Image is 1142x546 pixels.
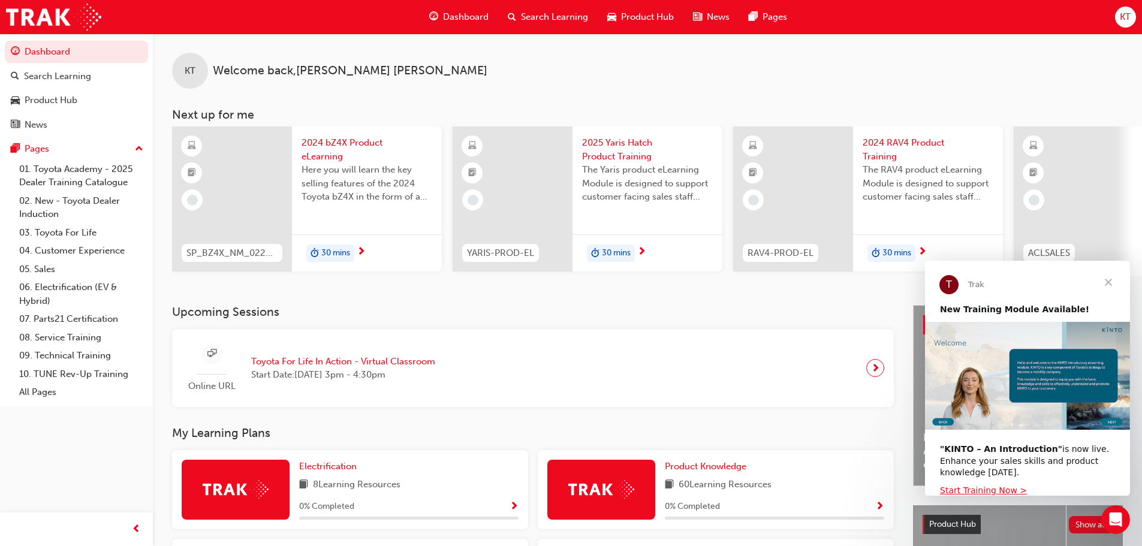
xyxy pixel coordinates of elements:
a: Trak [6,4,101,31]
span: Electrification [299,461,357,472]
span: 0 % Completed [299,500,354,514]
a: Latest NewsShow allHelp Shape the Future of Toyota Academy Training and Win an eMastercard! [913,305,1123,486]
span: learningResourceType_ELEARNING-icon [468,138,477,154]
a: news-iconNews [683,5,739,29]
span: learningResourceType_ELEARNING-icon [188,138,196,154]
span: next-icon [357,247,366,258]
a: All Pages [14,383,148,402]
a: pages-iconPages [739,5,797,29]
a: 08. Service Training [14,328,148,347]
span: booktick-icon [468,165,477,181]
span: sessionType_ONLINE_URL-icon [207,346,216,361]
span: learningRecordVerb_NONE-icon [187,195,198,206]
a: 04. Customer Experience [14,242,148,260]
span: up-icon [135,141,143,157]
h3: My Learning Plans [172,426,894,440]
button: DashboardSearch LearningProduct HubNews [5,38,148,138]
span: News [707,10,730,24]
a: search-iconSearch Learning [498,5,598,29]
span: book-icon [665,478,674,493]
span: 2024 RAV4 Product Training [863,136,993,163]
span: KT [185,64,195,78]
span: booktick-icon [749,165,757,181]
a: Online URLToyota For Life In Action - Virtual ClassroomStart Date:[DATE] 3pm - 4:30pm [182,339,884,398]
span: RAV4-PROD-EL [748,246,813,260]
div: Search Learning [24,70,91,83]
a: 10. TUNE Rev-Up Training [14,365,148,384]
button: KT [1115,7,1136,28]
span: prev-icon [132,522,141,537]
a: 06. Electrification (EV & Hybrid) [14,278,148,310]
span: search-icon [508,10,516,25]
h3: Next up for me [153,108,1142,122]
span: Show Progress [875,502,884,512]
span: booktick-icon [1029,165,1038,181]
button: Show Progress [875,499,884,514]
iframe: Intercom live chat [1101,505,1130,534]
span: ACLSALES [1028,246,1070,260]
div: News [25,118,47,132]
span: 30 mins [602,246,631,260]
img: Trak [568,480,634,499]
span: The RAV4 product eLearning Module is designed to support customer facing sales staff with introdu... [863,163,993,204]
button: Show all [1069,516,1114,533]
img: Trak [203,480,269,499]
span: 8 Learning Resources [313,478,400,493]
span: book-icon [299,478,308,493]
span: Product Hub [929,519,976,529]
a: 03. Toyota For Life [14,224,148,242]
div: Pages [25,142,49,156]
a: SP_BZ4X_NM_0224_EL012024 bZ4X Product eLearningHere you will learn the key selling features of th... [172,126,442,272]
span: next-icon [871,360,880,376]
a: Product HubShow all [923,515,1113,534]
span: The Yaris product eLearning Module is designed to support customer facing sales staff with introd... [582,163,713,204]
span: car-icon [11,95,20,106]
span: learningResourceType_ELEARNING-icon [1029,138,1038,154]
span: YARIS-PROD-EL [467,246,534,260]
span: learningRecordVerb_NONE-icon [1029,195,1039,206]
span: guage-icon [11,47,20,58]
span: 30 mins [321,246,350,260]
button: Show Progress [510,499,519,514]
h3: Upcoming Sessions [172,305,894,319]
span: learningResourceType_ELEARNING-icon [749,138,757,154]
a: News [5,114,148,136]
span: Toyota For Life In Action - Virtual Classroom [251,355,435,369]
span: pages-icon [11,144,20,155]
span: 30 mins [882,246,911,260]
span: booktick-icon [188,165,196,181]
span: next-icon [637,247,646,258]
span: KT [1120,10,1131,24]
button: Pages [5,138,148,160]
a: car-iconProduct Hub [598,5,683,29]
a: 07. Parts21 Certification [14,310,148,328]
a: 02. New - Toyota Dealer Induction [14,192,148,224]
span: next-icon [918,247,927,258]
a: Search Learning [5,65,148,88]
span: pages-icon [749,10,758,25]
span: 2024 bZ4X Product eLearning [302,136,432,163]
span: Search Learning [521,10,588,24]
span: duration-icon [311,246,319,261]
a: 01. Toyota Academy - 2025 Dealer Training Catalogue [14,160,148,192]
span: Here you will learn the key selling features of the 2024 Toyota bZ4X in the form of a virtual 6-p... [302,163,432,204]
span: car-icon [607,10,616,25]
a: guage-iconDashboard [420,5,498,29]
span: 0 % Completed [665,500,720,514]
span: Welcome back , [PERSON_NAME] [PERSON_NAME] [213,64,487,78]
span: Online URL [182,379,242,393]
span: guage-icon [429,10,438,25]
span: Product Hub [621,10,674,24]
span: news-icon [693,10,702,25]
a: YARIS-PROD-EL2025 Yaris Hatch Product TrainingThe Yaris product eLearning Module is designed to s... [453,126,722,272]
span: news-icon [11,120,20,131]
span: duration-icon [591,246,599,261]
span: 2025 Yaris Hatch Product Training [582,136,713,163]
